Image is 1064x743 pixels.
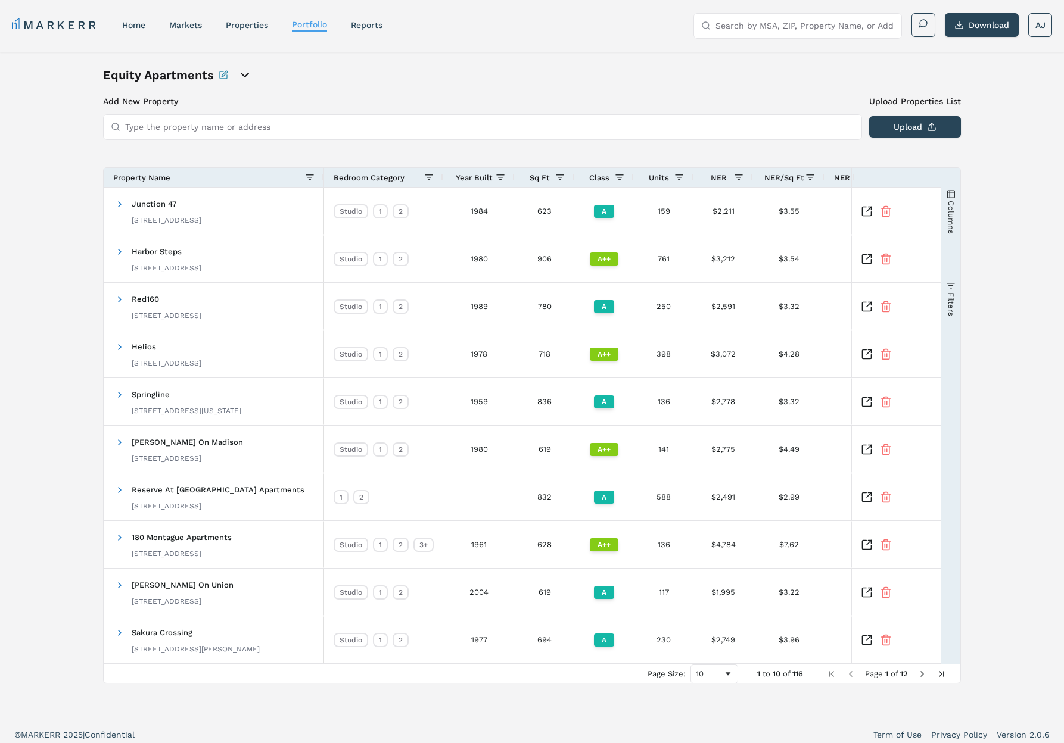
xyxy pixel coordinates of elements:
[880,348,892,360] button: Remove Property From Portfolio
[373,633,388,647] div: 1
[393,299,409,314] div: 2
[226,20,268,30] a: properties
[443,188,515,235] div: 1984
[14,730,21,739] span: ©
[783,669,790,678] span: of
[373,252,388,266] div: 1
[825,521,944,568] div: +0.76%
[773,669,780,678] span: 10
[937,669,946,679] div: Last Page
[861,539,873,551] a: Inspect Comparable
[132,263,201,273] div: [STREET_ADDRESS]
[594,586,614,599] div: A
[1035,19,1046,31] span: AJ
[334,442,368,457] div: Studio
[861,253,873,265] a: Inspect Comparable
[753,569,825,616] div: $3.22
[880,253,892,265] button: Remove Property From Portfolio
[885,669,888,678] span: 1
[693,569,753,616] div: $1,995
[825,283,944,330] div: +9.11%
[589,173,609,182] span: Class
[997,729,1050,741] a: Version 2.0.6
[594,300,614,313] div: A
[85,730,135,739] span: Confidential
[443,235,515,282] div: 1980
[590,538,618,551] div: A++
[393,395,409,409] div: 2
[648,669,686,678] div: Page Size:
[515,330,574,377] div: 718
[515,426,574,473] div: 619
[880,444,892,455] button: Remove Property From Portfolio
[113,173,170,182] span: Property Name
[132,390,170,399] span: Springline
[132,247,182,256] span: Harbor Steps
[753,283,825,330] div: $3.32
[334,299,368,314] div: Studio
[122,20,145,30] a: home
[373,442,388,457] div: 1
[825,235,944,282] div: +9.23%
[693,235,753,282] div: $3,212
[334,395,368,409] div: Studio
[413,538,434,552] div: 3+
[132,311,201,320] div: [STREET_ADDRESS]
[373,299,388,314] div: 1
[238,68,252,82] button: open portfolio options
[753,378,825,425] div: $3.32
[827,669,836,679] div: First Page
[880,396,892,408] button: Remove Property From Portfolio
[393,633,409,647] div: 2
[132,485,304,494] span: Reserve At [GEOGRAPHIC_DATA] Apartments
[880,205,892,217] button: Remove Property From Portfolio
[693,188,753,235] div: $2,211
[334,538,368,552] div: Studio
[292,20,327,29] a: Portfolio
[590,252,618,266] div: A++
[690,664,738,683] div: Page Size
[373,585,388,600] div: 1
[825,569,944,616] div: +0.71%
[825,188,944,235] div: +10.33%
[373,347,388,361] div: 1
[880,634,892,646] button: Remove Property From Portfolio
[443,616,515,663] div: 1977
[373,395,388,409] div: 1
[443,378,515,425] div: 1959
[443,283,515,330] div: 1989
[590,443,618,456] div: A++
[861,348,873,360] a: Inspect Comparable
[515,283,574,330] div: 780
[693,616,753,663] div: $2,749
[132,628,192,637] span: Sakura Crossing
[753,188,825,235] div: $3.55
[825,426,944,473] div: +2.29%
[393,442,409,457] div: 2
[132,549,232,558] div: [STREET_ADDRESS]
[443,330,515,377] div: 1978
[634,188,693,235] div: 159
[834,173,910,182] span: NER Growth (Weekly)
[634,378,693,425] div: 136
[634,473,693,520] div: 588
[792,669,803,678] span: 116
[764,173,804,182] span: NER/Sq Ft
[456,173,493,182] span: Year Built
[634,569,693,616] div: 117
[861,205,873,217] a: Inspect Comparable
[334,633,368,647] div: Studio
[825,330,944,377] div: +4.86%
[132,216,201,225] div: [STREET_ADDRESS]
[634,235,693,282] div: 761
[443,569,515,616] div: 2004
[334,585,368,600] div: Studio
[353,490,369,504] div: 2
[693,521,753,568] div: $4,784
[861,634,873,646] a: Inspect Comparable
[594,633,614,647] div: A
[634,616,693,663] div: 230
[515,473,574,520] div: 832
[132,438,243,447] span: [PERSON_NAME] On Madison
[693,473,753,520] div: $2,491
